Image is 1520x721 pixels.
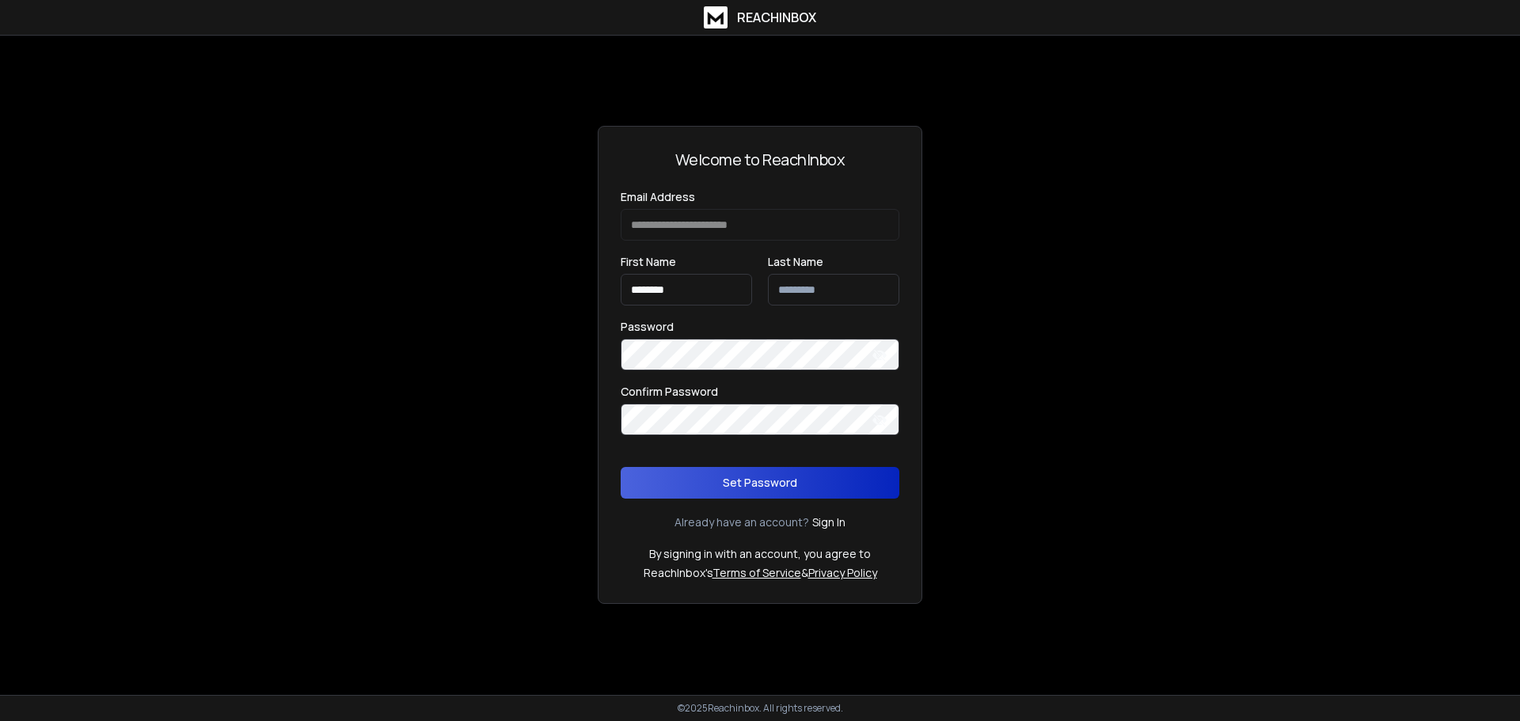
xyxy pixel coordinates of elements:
[704,6,816,28] a: ReachInbox
[621,321,674,332] label: Password
[621,192,695,203] label: Email Address
[621,467,899,499] button: Set Password
[621,386,718,397] label: Confirm Password
[678,702,843,715] p: © 2025 Reachinbox. All rights reserved.
[674,514,809,530] p: Already have an account?
[812,514,845,530] a: Sign In
[621,256,676,268] label: First Name
[737,8,816,27] h1: ReachInbox
[808,565,877,580] a: Privacy Policy
[712,565,801,580] a: Terms of Service
[621,149,899,171] h3: Welcome to ReachInbox
[704,6,728,28] img: logo
[768,256,823,268] label: Last Name
[649,546,871,562] p: By signing in with an account, you agree to
[644,565,877,581] p: ReachInbox's &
